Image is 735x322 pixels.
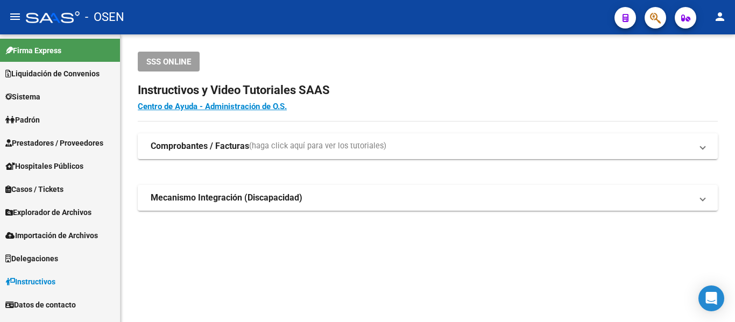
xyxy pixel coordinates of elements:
strong: Mecanismo Integración (Discapacidad) [151,192,302,204]
span: Delegaciones [5,253,58,264]
mat-expansion-panel-header: Comprobantes / Facturas(haga click aquí para ver los tutoriales) [138,133,718,159]
span: Casos / Tickets [5,183,63,195]
strong: Comprobantes / Facturas [151,140,249,152]
span: Hospitales Públicos [5,160,83,172]
mat-icon: menu [9,10,22,23]
h2: Instructivos y Video Tutoriales SAAS [138,80,718,101]
button: SSS ONLINE [138,52,200,71]
span: Sistema [5,91,40,103]
span: Importación de Archivos [5,230,98,241]
span: Padrón [5,114,40,126]
div: Open Intercom Messenger [698,285,724,311]
span: Firma Express [5,45,61,56]
span: - OSEN [85,5,124,29]
mat-icon: person [713,10,726,23]
span: SSS ONLINE [146,57,191,67]
span: Instructivos [5,276,55,288]
span: Liquidación de Convenios [5,68,100,80]
span: Datos de contacto [5,299,76,311]
span: Prestadores / Proveedores [5,137,103,149]
span: Explorador de Archivos [5,206,91,218]
span: (haga click aquí para ver los tutoriales) [249,140,386,152]
a: Centro de Ayuda - Administración de O.S. [138,102,287,111]
mat-expansion-panel-header: Mecanismo Integración (Discapacidad) [138,185,718,211]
